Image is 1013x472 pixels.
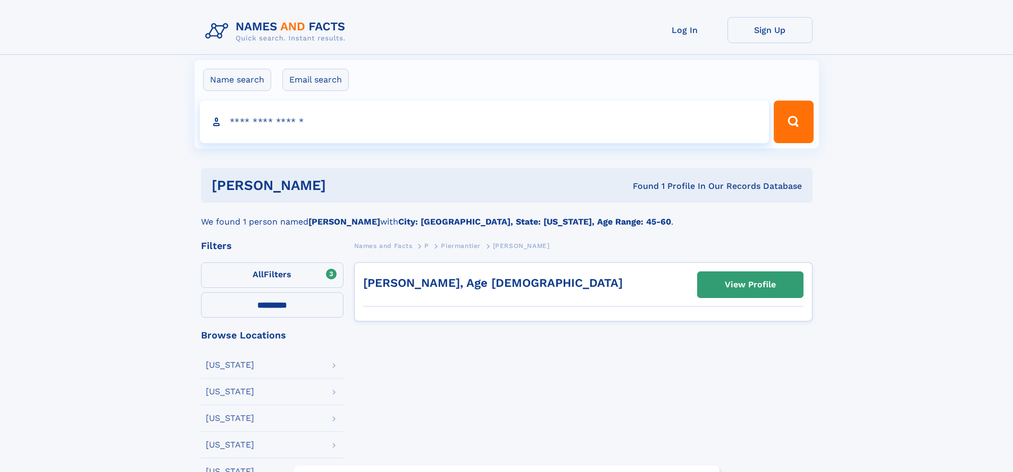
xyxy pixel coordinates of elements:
[203,69,271,91] label: Name search
[206,414,254,423] div: [US_STATE]
[354,239,413,252] a: Names and Facts
[424,239,429,252] a: P
[206,387,254,396] div: [US_STATE]
[398,217,671,227] b: City: [GEOGRAPHIC_DATA], State: [US_STATE], Age Range: 45-60
[201,17,354,46] img: Logo Names and Facts
[308,217,380,227] b: [PERSON_NAME]
[212,179,480,192] h1: [PERSON_NAME]
[253,269,264,279] span: All
[201,330,344,340] div: Browse Locations
[479,180,802,192] div: Found 1 Profile In Our Records Database
[206,441,254,449] div: [US_STATE]
[200,101,769,143] input: search input
[493,242,550,250] span: [PERSON_NAME]
[201,203,813,228] div: We found 1 person named with .
[727,17,813,43] a: Sign Up
[698,272,803,297] a: View Profile
[441,242,481,250] span: Piermantier
[424,242,429,250] span: P
[774,101,813,143] button: Search Button
[201,241,344,251] div: Filters
[201,262,344,288] label: Filters
[282,69,349,91] label: Email search
[441,239,481,252] a: Piermantier
[642,17,727,43] a: Log In
[725,272,776,297] div: View Profile
[363,276,623,289] a: [PERSON_NAME], Age [DEMOGRAPHIC_DATA]
[206,361,254,369] div: [US_STATE]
